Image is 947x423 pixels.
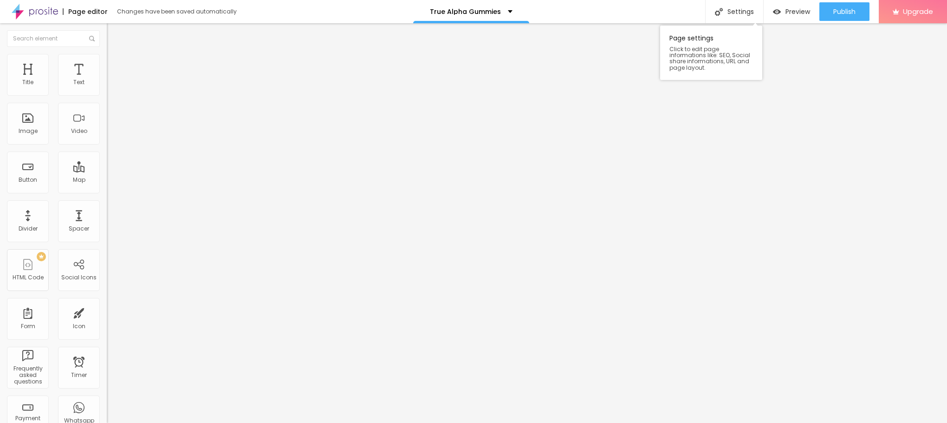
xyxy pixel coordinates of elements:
[19,128,38,134] div: Image
[22,79,33,86] div: Title
[7,30,100,47] input: Search element
[903,7,933,15] span: Upgrade
[63,8,108,15] div: Page editor
[785,8,810,15] span: Preview
[107,23,947,423] iframe: Editor
[833,8,856,15] span: Publish
[669,46,753,71] span: Click to edit page informations like: SEO, Social share informations, URL and page layout.
[117,9,237,14] div: Changes have been saved automatically
[61,274,97,281] div: Social Icons
[71,372,87,378] div: Timer
[69,225,89,232] div: Spacer
[819,2,869,21] button: Publish
[73,79,84,86] div: Text
[89,36,95,41] img: Icone
[715,8,723,16] img: Icone
[21,323,35,330] div: Form
[773,8,781,16] img: view-1.svg
[19,177,37,183] div: Button
[660,26,762,80] div: Page settings
[13,274,44,281] div: HTML Code
[71,128,87,134] div: Video
[9,365,46,385] div: Frequently asked questions
[764,2,819,21] button: Preview
[430,8,501,15] p: True Alpha Gummies
[73,323,85,330] div: Icon
[73,177,85,183] div: Map
[19,225,38,232] div: Divider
